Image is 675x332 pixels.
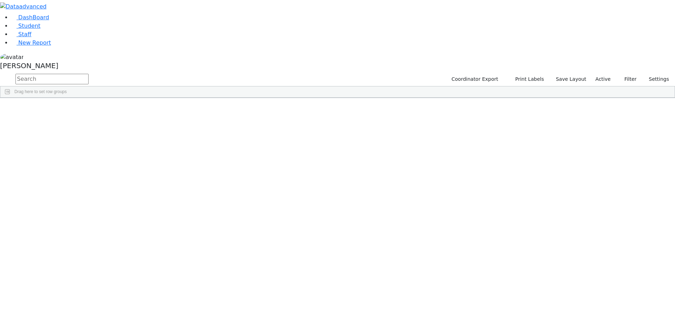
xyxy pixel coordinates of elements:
[11,31,31,38] a: Staff
[447,74,501,85] button: Coordinator Export
[11,14,49,21] a: DashBoard
[592,74,614,85] label: Active
[615,74,640,85] button: Filter
[18,22,40,29] span: Student
[11,39,51,46] a: New Report
[15,74,89,84] input: Search
[11,22,40,29] a: Student
[640,74,672,85] button: Settings
[18,39,51,46] span: New Report
[18,14,49,21] span: DashBoard
[14,89,67,94] span: Drag here to set row groups
[18,31,31,38] span: Staff
[507,74,547,85] button: Print Labels
[553,74,589,85] button: Save Layout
